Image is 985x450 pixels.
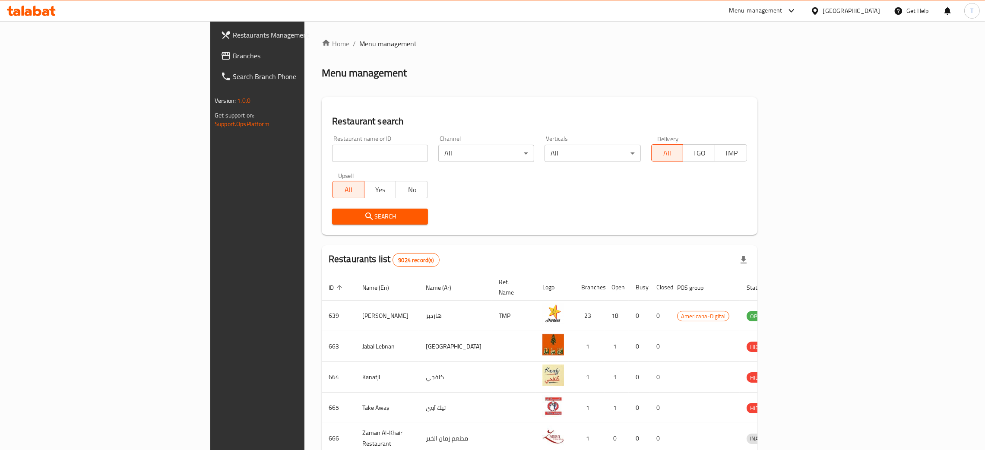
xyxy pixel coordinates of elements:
td: TMP [492,301,535,331]
button: All [332,181,364,198]
span: Search [339,211,421,222]
td: هارديز [419,301,492,331]
span: Menu management [359,38,417,49]
td: 0 [649,393,670,423]
span: T [970,6,973,16]
button: TGO [683,144,715,162]
td: Kanafji [355,362,419,393]
span: TMP [719,147,744,159]
td: 0 [649,301,670,331]
span: Restaurants Management [233,30,368,40]
td: Jabal Lebnan [355,331,419,362]
img: Hardee's [542,303,564,325]
div: All [545,145,640,162]
div: [GEOGRAPHIC_DATA] [823,6,880,16]
span: All [655,147,680,159]
nav: breadcrumb [322,38,757,49]
td: 1 [605,362,629,393]
span: INACTIVE [747,434,776,444]
td: 0 [629,301,649,331]
td: تيك آوي [419,393,492,423]
button: No [396,181,428,198]
button: All [651,144,684,162]
td: 0 [649,362,670,393]
label: Delivery [657,136,679,142]
td: 1 [574,362,605,393]
button: Yes [364,181,396,198]
td: 0 [629,331,649,362]
span: HIDDEN [747,342,773,352]
td: 0 [629,393,649,423]
td: 1 [605,331,629,362]
span: Ref. Name [499,277,525,298]
span: TGO [687,147,712,159]
a: Search Branch Phone [214,66,375,87]
td: Take Away [355,393,419,423]
span: Name (Ar) [426,282,462,293]
span: HIDDEN [747,403,773,413]
td: كنفجي [419,362,492,393]
img: Take Away [542,395,564,417]
span: 1.0.0 [237,95,250,106]
h2: Restaurant search [332,115,747,128]
h2: Menu management [322,66,407,80]
span: Name (En) [362,282,400,293]
span: Americana-Digital [678,311,729,321]
div: Total records count [393,253,439,267]
td: 23 [574,301,605,331]
a: Branches [214,45,375,66]
td: [GEOGRAPHIC_DATA] [419,331,492,362]
th: Logo [535,274,574,301]
img: Zaman Al-Khair Restaurant [542,426,564,447]
td: 0 [629,362,649,393]
td: [PERSON_NAME] [355,301,419,331]
td: 1 [605,393,629,423]
a: Restaurants Management [214,25,375,45]
td: 1 [574,331,605,362]
button: Search [332,209,428,225]
span: No [399,184,424,196]
span: HIDDEN [747,373,773,383]
span: Yes [368,184,393,196]
button: TMP [715,144,747,162]
img: Jabal Lebnan [542,334,564,355]
h2: Restaurants list [329,253,440,267]
div: HIDDEN [747,372,773,383]
th: Closed [649,274,670,301]
th: Open [605,274,629,301]
th: Busy [629,274,649,301]
span: Branches [233,51,368,61]
span: Version: [215,95,236,106]
img: Kanafji [542,364,564,386]
input: Search for restaurant name or ID.. [332,145,428,162]
span: 9024 record(s) [393,256,439,264]
span: Status [747,282,775,293]
td: 18 [605,301,629,331]
div: Menu-management [729,6,782,16]
td: 0 [649,331,670,362]
div: Export file [733,250,754,270]
span: POS group [677,282,715,293]
span: ID [329,282,345,293]
a: Support.OpsPlatform [215,118,269,130]
span: Get support on: [215,110,254,121]
div: All [438,145,534,162]
td: 1 [574,393,605,423]
label: Upsell [338,172,354,178]
th: Branches [574,274,605,301]
span: Search Branch Phone [233,71,368,82]
span: OPEN [747,311,768,321]
span: All [336,184,361,196]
